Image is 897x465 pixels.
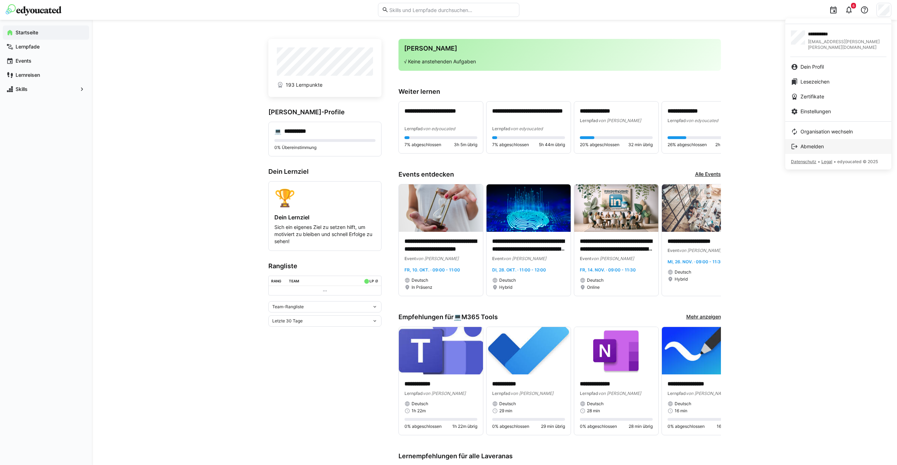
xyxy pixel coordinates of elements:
[800,143,824,150] span: Abmelden
[837,159,878,164] span: edyoucated © 2025
[800,63,824,70] span: Dein Profil
[800,78,829,85] span: Lesezeichen
[821,159,832,164] span: Legal
[834,159,836,164] span: •
[808,39,886,50] span: [EMAIL_ADDRESS][PERSON_NAME][PERSON_NAME][DOMAIN_NAME]
[800,128,853,135] span: Organisation wechseln
[818,159,820,164] span: •
[791,159,816,164] span: Datenschutz
[800,93,824,100] span: Zertifikate
[800,108,831,115] span: Einstellungen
